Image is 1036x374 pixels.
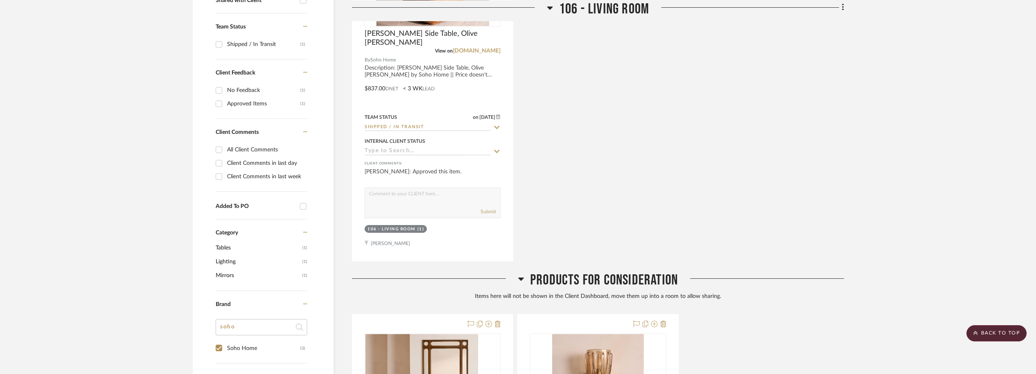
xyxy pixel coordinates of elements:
[216,24,246,30] span: Team Status
[216,203,296,210] div: Added To PO
[473,115,479,120] span: on
[227,38,300,51] div: Shipped / In Transit
[300,84,305,97] div: (1)
[227,84,300,97] div: No Feedback
[216,255,300,269] span: Lighting
[453,48,501,54] a: [DOMAIN_NAME]
[435,48,453,53] span: View on
[481,208,496,215] button: Submit
[227,342,300,355] div: Soho Home
[365,168,501,184] div: [PERSON_NAME]: Approved this item.
[216,302,231,307] span: Brand
[216,269,300,282] span: Mirrors
[365,56,370,64] span: By
[300,342,305,355] div: (3)
[365,148,491,155] input: Type to Search…
[302,255,307,268] span: (1)
[479,114,496,120] span: [DATE]
[302,241,307,254] span: (1)
[216,319,307,335] input: Search Brands
[365,124,491,131] input: Type to Search…
[365,29,501,47] span: [PERSON_NAME] Side Table, Olive [PERSON_NAME]
[300,97,305,110] div: (1)
[370,56,396,64] span: Soho Home
[352,292,844,301] div: Items here will not be shown in the Client Dashboard, move them up into a room to allow sharing.
[216,230,238,236] span: Category
[417,226,424,232] div: (1)
[216,129,259,135] span: Client Comments
[227,170,305,183] div: Client Comments in last week
[966,325,1027,341] scroll-to-top-button: BACK TO TOP
[302,269,307,282] span: (1)
[216,241,300,255] span: Tables
[530,271,678,289] span: Products For Consideration
[227,143,305,156] div: All Client Comments
[365,114,397,121] div: Team Status
[300,38,305,51] div: (1)
[367,226,415,232] div: 106 - Living Room
[216,70,255,76] span: Client Feedback
[227,157,305,170] div: Client Comments in last day
[365,138,425,145] div: Internal Client Status
[227,97,300,110] div: Approved Items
